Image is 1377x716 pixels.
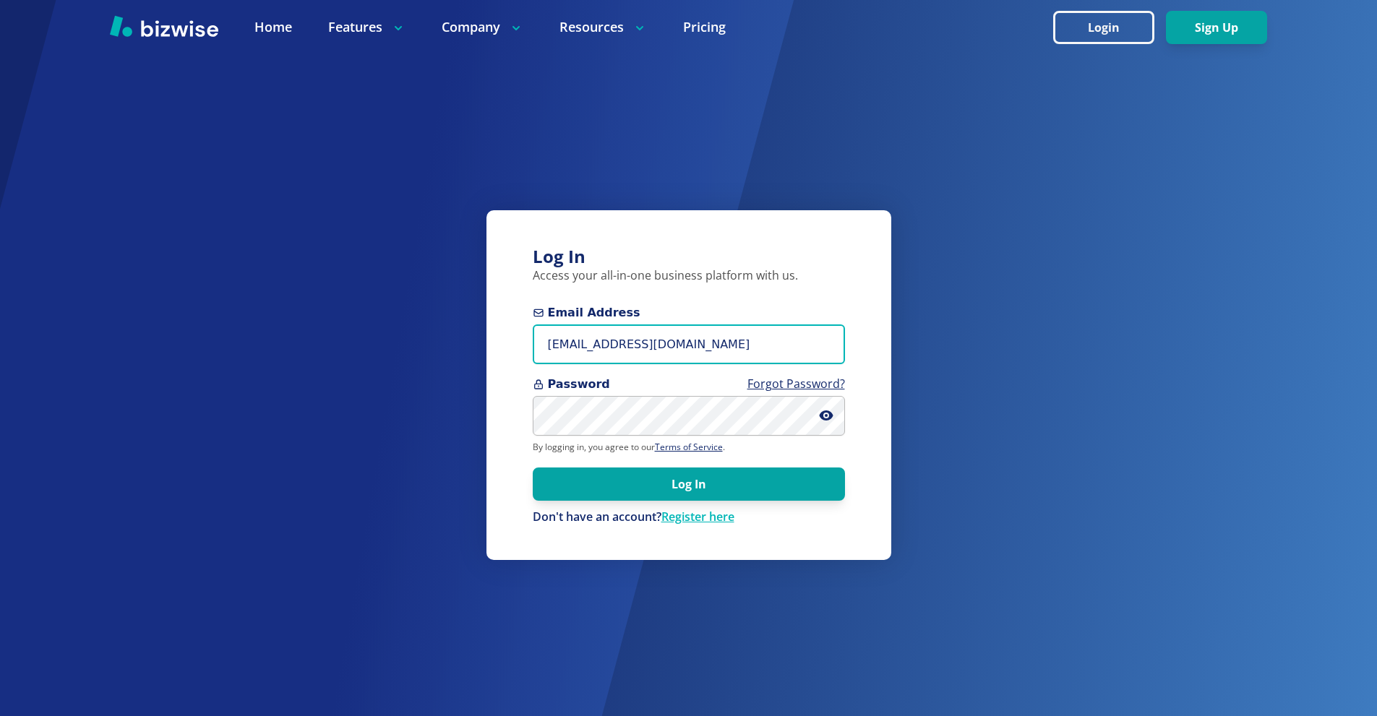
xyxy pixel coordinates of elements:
p: Access your all-in-one business platform with us. [533,268,845,284]
div: Don't have an account?Register here [533,509,845,525]
p: Resources [559,18,647,36]
img: Bizwise Logo [110,15,218,37]
a: Sign Up [1166,21,1267,35]
p: Company [442,18,523,36]
p: Don't have an account? [533,509,845,525]
a: Pricing [683,18,726,36]
button: Log In [533,467,845,501]
a: Register here [661,509,734,525]
h3: Log In [533,245,845,269]
a: Forgot Password? [747,376,845,392]
a: Login [1053,21,1166,35]
p: Features [328,18,406,36]
span: Email Address [533,304,845,322]
button: Sign Up [1166,11,1267,44]
a: Terms of Service [655,441,723,453]
input: you@example.com [533,324,845,364]
button: Login [1053,11,1154,44]
p: By logging in, you agree to our . [533,441,845,453]
a: Home [254,18,292,36]
span: Password [533,376,845,393]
